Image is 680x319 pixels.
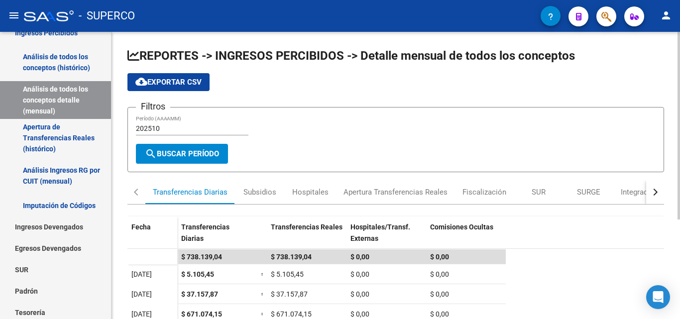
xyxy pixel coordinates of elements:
span: Buscar Período [145,149,219,158]
span: = [261,270,265,278]
span: [DATE] [131,290,152,298]
button: Buscar Período [136,144,228,164]
span: - SUPERCO [79,5,135,27]
span: Transferencias Diarias [181,223,229,242]
span: $ 671.074,15 [271,310,312,318]
span: $ 0,00 [350,253,369,261]
span: $ 671.074,15 [181,310,222,318]
span: $ 0,00 [350,290,369,298]
div: Fiscalización [462,187,506,198]
span: [DATE] [131,270,152,278]
datatable-header-cell: Transferencias Reales [267,216,346,258]
span: $ 5.105,45 [181,270,214,278]
span: [DATE] [131,310,152,318]
span: REPORTES -> INGRESOS PERCIBIDOS -> Detalle mensual de todos los conceptos [127,49,575,63]
div: Open Intercom Messenger [646,285,670,309]
span: $ 738.139,04 [271,253,312,261]
div: Subsidios [243,187,276,198]
span: $ 0,00 [430,290,449,298]
div: Hospitales [292,187,329,198]
span: Fecha [131,223,151,231]
mat-icon: menu [8,9,20,21]
span: $ 0,00 [350,270,369,278]
span: $ 738.139,04 [181,253,222,261]
span: = [261,290,265,298]
datatable-header-cell: Transferencias Diarias [177,216,257,258]
span: $ 0,00 [430,270,449,278]
span: Comisiones Ocultas [430,223,493,231]
mat-icon: search [145,148,157,160]
span: = [261,310,265,318]
datatable-header-cell: Fecha [127,216,177,258]
button: Exportar CSV [127,73,210,91]
mat-icon: cloud_download [135,76,147,88]
div: Integración [621,187,658,198]
mat-icon: person [660,9,672,21]
h3: Filtros [136,100,170,113]
span: $ 0,00 [430,253,449,261]
datatable-header-cell: Hospitales/Transf. Externas [346,216,426,258]
span: $ 37.157,87 [181,290,218,298]
div: Apertura Transferencias Reales [343,187,448,198]
span: $ 0,00 [430,310,449,318]
span: $ 0,00 [350,310,369,318]
div: SURGE [577,187,600,198]
span: Hospitales/Transf. Externas [350,223,410,242]
span: Transferencias Reales [271,223,342,231]
span: $ 37.157,87 [271,290,308,298]
span: Exportar CSV [135,78,202,87]
span: $ 5.105,45 [271,270,304,278]
datatable-header-cell: Comisiones Ocultas [426,216,506,258]
div: SUR [532,187,546,198]
div: Transferencias Diarias [153,187,227,198]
